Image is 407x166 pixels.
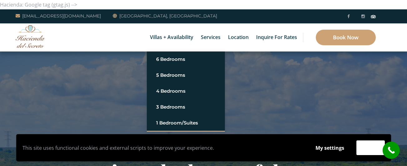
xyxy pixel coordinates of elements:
a: [EMAIL_ADDRESS][DOMAIN_NAME] [16,12,101,20]
a: 5 Bedrooms [156,70,216,81]
a: 6 Bedrooms [156,54,216,65]
a: call [383,142,400,159]
a: Location [225,23,252,51]
a: Villas + Availability [147,23,196,51]
img: Tripadvisor_logomark.svg [371,15,376,18]
button: Accept [356,140,385,155]
a: 4 Bedrooms [156,85,216,97]
i: call [384,143,398,157]
img: Awesome Logo [16,25,45,48]
a: Services [198,23,224,51]
a: [GEOGRAPHIC_DATA], [GEOGRAPHIC_DATA] [113,12,217,20]
a: Book Now [316,30,376,45]
a: 1 Bedroom/Suites [156,117,216,129]
a: Inquire for Rates [253,23,300,51]
button: My settings [310,141,350,155]
p: This site uses functional cookies and external scripts to improve your experience. [22,143,303,153]
a: 3 Bedrooms [156,101,216,113]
